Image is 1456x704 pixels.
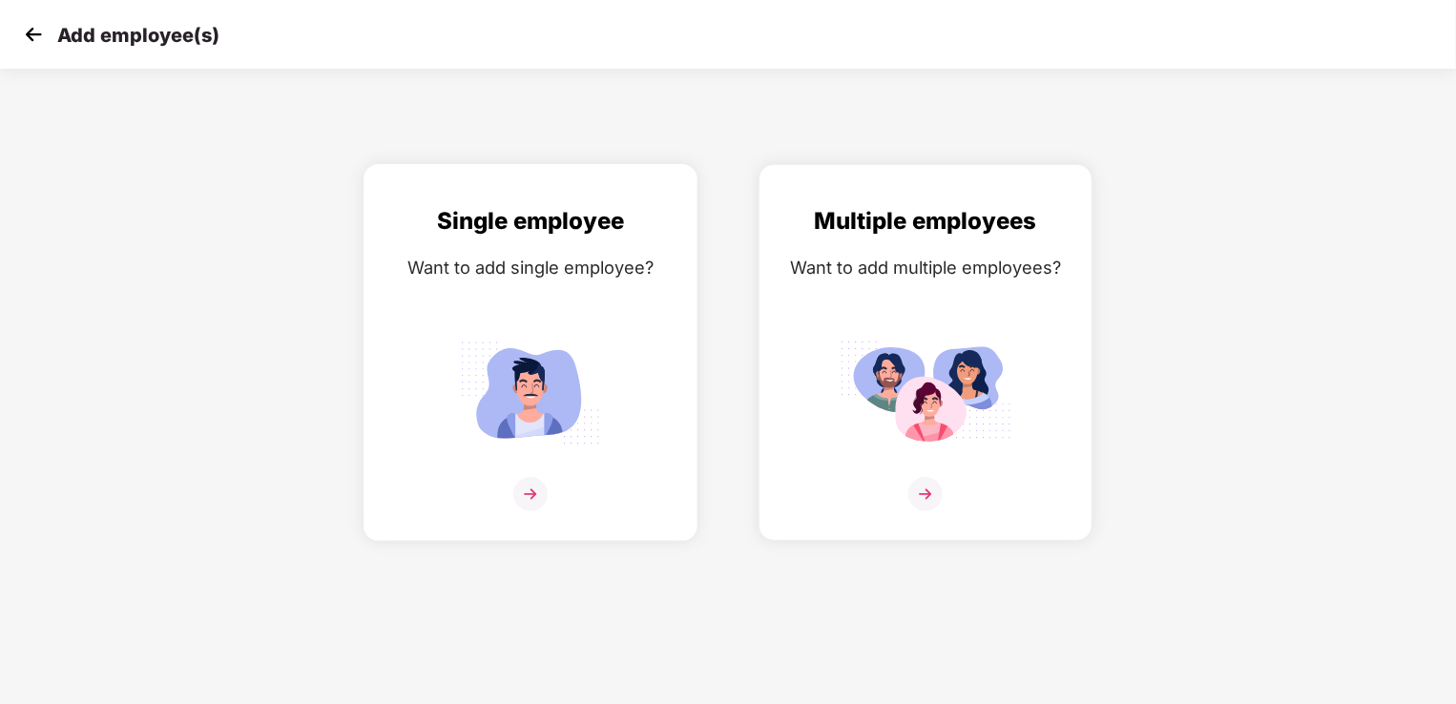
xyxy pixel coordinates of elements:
div: Single employee [384,203,677,239]
img: svg+xml;base64,PHN2ZyB4bWxucz0iaHR0cDovL3d3dy53My5vcmcvMjAwMC9zdmciIHdpZHRoPSIzNiIgaGVpZ2h0PSIzNi... [513,477,548,511]
img: svg+xml;base64,PHN2ZyB4bWxucz0iaHR0cDovL3d3dy53My5vcmcvMjAwMC9zdmciIGlkPSJNdWx0aXBsZV9lbXBsb3llZS... [840,333,1011,452]
img: svg+xml;base64,PHN2ZyB4bWxucz0iaHR0cDovL3d3dy53My5vcmcvMjAwMC9zdmciIGlkPSJTaW5nbGVfZW1wbG95ZWUiIH... [445,333,616,452]
div: Want to add single employee? [384,254,677,281]
p: Add employee(s) [57,24,219,47]
div: Multiple employees [779,203,1072,239]
img: svg+xml;base64,PHN2ZyB4bWxucz0iaHR0cDovL3d3dy53My5vcmcvMjAwMC9zdmciIHdpZHRoPSIzMCIgaGVpZ2h0PSIzMC... [19,20,48,49]
div: Want to add multiple employees? [779,254,1072,281]
img: svg+xml;base64,PHN2ZyB4bWxucz0iaHR0cDovL3d3dy53My5vcmcvMjAwMC9zdmciIHdpZHRoPSIzNiIgaGVpZ2h0PSIzNi... [908,477,943,511]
